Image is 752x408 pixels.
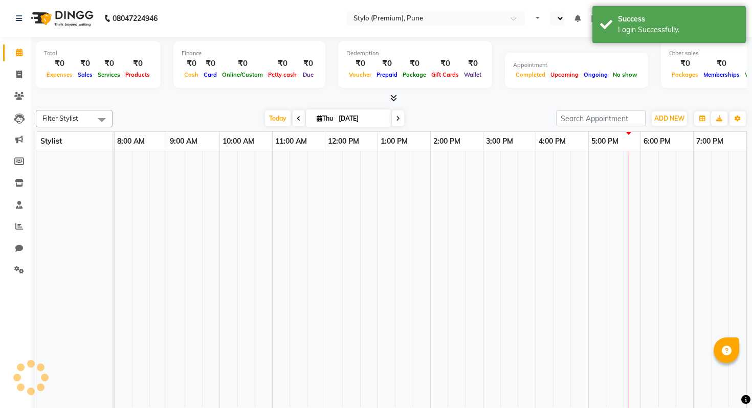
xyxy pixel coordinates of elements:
[44,49,152,58] div: Total
[95,58,123,70] div: ₹0
[400,71,429,78] span: Package
[123,71,152,78] span: Products
[75,71,95,78] span: Sales
[314,115,336,122] span: Thu
[669,58,701,70] div: ₹0
[219,58,266,70] div: ₹0
[694,134,726,149] a: 7:00 PM
[429,58,461,70] div: ₹0
[113,4,158,33] b: 08047224946
[536,134,568,149] a: 4:00 PM
[618,25,738,35] div: Login Successfully.
[95,71,123,78] span: Services
[701,71,742,78] span: Memberships
[75,58,95,70] div: ₹0
[374,58,400,70] div: ₹0
[115,134,147,149] a: 8:00 AM
[591,13,733,24] span: [PERSON_NAME][DEMOGRAPHIC_DATA]
[44,58,75,70] div: ₹0
[483,134,516,149] a: 3:00 PM
[654,115,684,122] span: ADD NEW
[429,71,461,78] span: Gift Cards
[219,71,266,78] span: Online/Custom
[618,14,738,25] div: Success
[431,134,463,149] a: 2:00 PM
[652,111,687,126] button: ADD NEW
[299,58,317,70] div: ₹0
[461,58,484,70] div: ₹0
[701,58,742,70] div: ₹0
[669,71,701,78] span: Packages
[346,71,374,78] span: Voucher
[40,137,62,146] span: Stylist
[265,110,291,126] span: Today
[201,58,219,70] div: ₹0
[346,58,374,70] div: ₹0
[400,58,429,70] div: ₹0
[300,71,316,78] span: Due
[641,134,673,149] a: 6:00 PM
[42,114,78,122] span: Filter Stylist
[266,71,299,78] span: Petty cash
[548,71,581,78] span: Upcoming
[513,61,640,70] div: Appointment
[610,71,640,78] span: No show
[182,49,317,58] div: Finance
[266,58,299,70] div: ₹0
[123,58,152,70] div: ₹0
[513,71,548,78] span: Completed
[44,71,75,78] span: Expenses
[378,134,410,149] a: 1:00 PM
[273,134,309,149] a: 11:00 AM
[336,111,387,126] input: 2025-09-04
[581,71,610,78] span: Ongoing
[461,71,484,78] span: Wallet
[346,49,484,58] div: Redemption
[220,134,257,149] a: 10:00 AM
[201,71,219,78] span: Card
[182,71,201,78] span: Cash
[182,58,201,70] div: ₹0
[556,110,646,126] input: Search Appointment
[167,134,200,149] a: 9:00 AM
[26,4,96,33] img: logo
[325,134,362,149] a: 12:00 PM
[374,71,400,78] span: Prepaid
[589,134,621,149] a: 5:00 PM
